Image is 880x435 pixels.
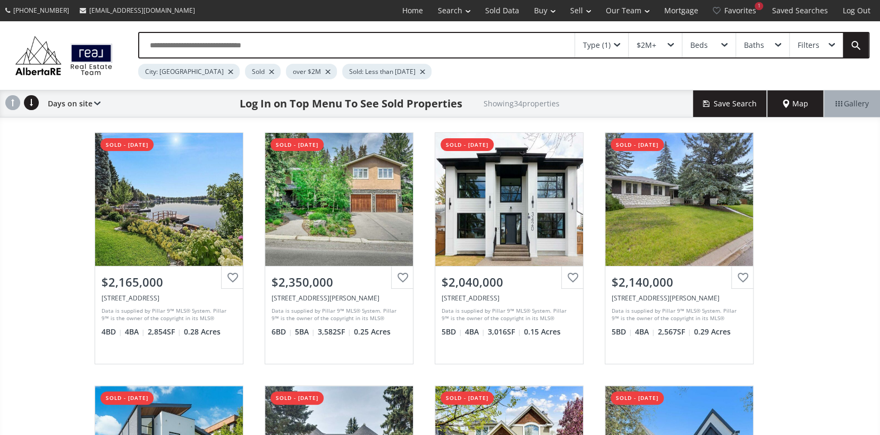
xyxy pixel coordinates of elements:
[138,64,240,79] div: City: [GEOGRAPHIC_DATA]
[272,274,407,290] div: $2,350,000
[755,2,763,10] div: 1
[767,90,824,117] div: Map
[484,99,560,107] h2: Showing 34 properties
[89,6,195,15] span: [EMAIL_ADDRESS][DOMAIN_NAME]
[783,98,808,109] span: Map
[465,327,485,337] span: 4 BA
[835,98,869,109] span: Gallery
[612,307,744,323] div: Data is supplied by Pillar 9™ MLS® System. Pillar 9™ is the owner of the copyright in its MLS® Sy...
[101,307,234,323] div: Data is supplied by Pillar 9™ MLS® System. Pillar 9™ is the owner of the copyright in its MLS® Sy...
[744,41,764,49] div: Baths
[488,327,521,337] span: 3,016 SF
[442,274,577,290] div: $2,040,000
[43,90,100,117] div: Days on site
[101,294,236,303] div: 104 Midpark Crescent SE, Calgary, AB T2X 1P2
[272,294,407,303] div: 6948 Livingstone Drive SW, Calgary, AB T3E 6J5
[254,122,424,375] a: sold - [DATE]$2,350,000[STREET_ADDRESS][PERSON_NAME]Data is supplied by Pillar 9™ MLS® System. Pi...
[318,327,351,337] span: 3,582 SF
[690,41,708,49] div: Beds
[612,294,747,303] div: 6836 Livingstone Drive SW, Calgary, AB T3E6J5
[658,327,691,337] span: 2,567 SF
[101,274,236,290] div: $2,165,000
[342,64,431,79] div: Sold: Less than [DATE]
[295,327,315,337] span: 5 BA
[694,327,731,337] span: 0.29 Acres
[272,307,404,323] div: Data is supplied by Pillar 9™ MLS® System. Pillar 9™ is the owner of the copyright in its MLS® Sy...
[184,327,221,337] span: 0.28 Acres
[824,90,880,117] div: Gallery
[84,122,254,375] a: sold - [DATE]$2,165,000[STREET_ADDRESS]Data is supplied by Pillar 9™ MLS® System. Pillar 9™ is th...
[637,41,656,49] div: $2M+
[693,90,767,117] button: Save Search
[442,327,462,337] span: 5 BD
[148,327,181,337] span: 2,854 SF
[13,6,69,15] span: [PHONE_NUMBER]
[798,41,819,49] div: Filters
[240,96,462,111] h1: Log In on Top Menu To See Sold Properties
[635,327,655,337] span: 4 BA
[286,64,337,79] div: over $2M
[442,294,577,303] div: 3420 Caribou Drive NW, Calgary, AB T2L 0S5
[583,41,611,49] div: Type (1)
[424,122,594,375] a: sold - [DATE]$2,040,000[STREET_ADDRESS]Data is supplied by Pillar 9™ MLS® System. Pillar 9™ is th...
[594,122,764,375] a: sold - [DATE]$2,140,000[STREET_ADDRESS][PERSON_NAME]Data is supplied by Pillar 9™ MLS® System. Pi...
[354,327,391,337] span: 0.25 Acres
[612,327,632,337] span: 5 BD
[125,327,145,337] span: 4 BA
[612,274,747,290] div: $2,140,000
[245,64,281,79] div: Sold
[74,1,200,20] a: [EMAIL_ADDRESS][DOMAIN_NAME]
[524,327,561,337] span: 0.15 Acres
[11,34,117,78] img: Logo
[101,327,122,337] span: 4 BD
[442,307,574,323] div: Data is supplied by Pillar 9™ MLS® System. Pillar 9™ is the owner of the copyright in its MLS® Sy...
[272,327,292,337] span: 6 BD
